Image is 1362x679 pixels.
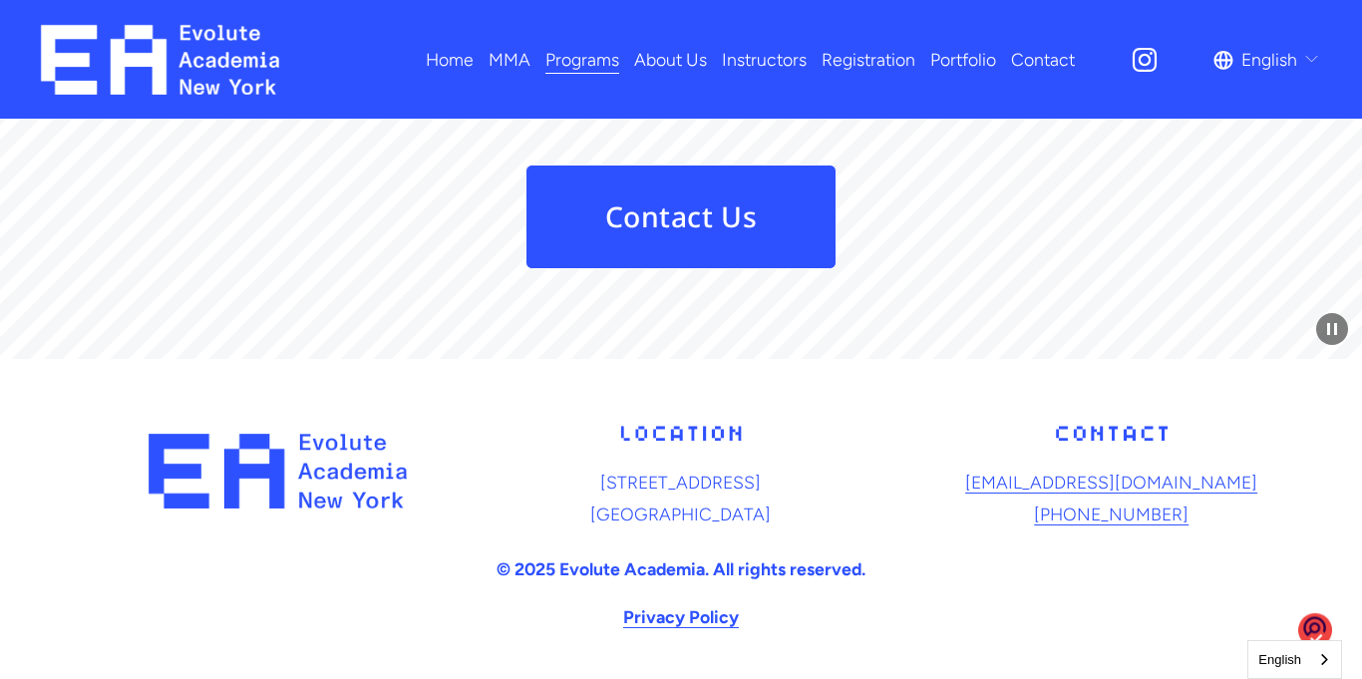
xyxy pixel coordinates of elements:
a: Instagram [1130,45,1160,75]
a: [EMAIL_ADDRESS][DOMAIN_NAME] [965,467,1257,499]
span: Programs [545,44,619,76]
a: Portfolio [930,42,996,77]
a: folder dropdown [489,42,530,77]
span: MMA [489,44,530,76]
a: About Us [634,42,707,77]
aside: Language selected: English [1247,640,1342,679]
strong: © 2025 Evolute Academia. All rights reserved. [497,558,865,579]
a: Contact [1011,42,1075,77]
a: [PHONE_NUMBER] [1034,499,1189,530]
img: EA [41,25,279,95]
a: Contact Us [525,165,838,269]
div: language picker [1213,42,1321,77]
a: Registration [822,42,915,77]
a: Instructors [722,42,807,77]
button: Pause Background [1316,313,1348,345]
p: [STREET_ADDRESS] [GEOGRAPHIC_DATA] [472,467,891,530]
a: folder dropdown [545,42,619,77]
span: English [1241,44,1297,76]
strong: Privacy Policy [623,606,739,627]
a: Home [426,42,474,77]
a: English [1248,641,1341,678]
a: Privacy Policy [623,601,739,633]
img: o1IwAAAABJRU5ErkJggg== [1298,612,1332,649]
